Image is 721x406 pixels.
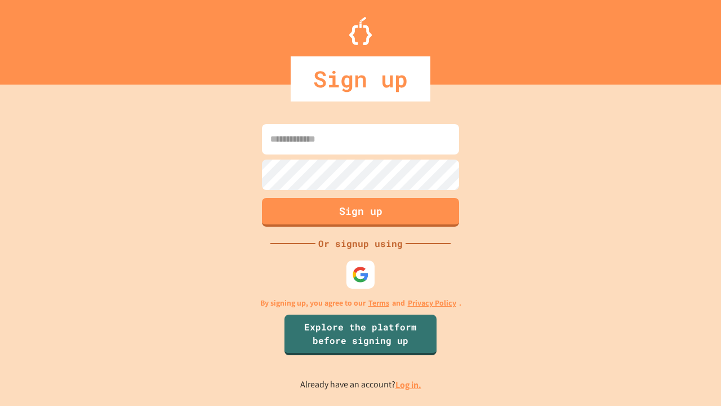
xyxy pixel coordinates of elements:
[291,56,430,101] div: Sign up
[262,198,459,227] button: Sign up
[408,297,456,309] a: Privacy Policy
[315,237,406,250] div: Or signup using
[395,379,421,391] a: Log in.
[349,17,372,45] img: Logo.svg
[284,315,437,355] a: Explore the platform before signing up
[260,297,461,309] p: By signing up, you agree to our and .
[300,378,421,392] p: Already have an account?
[352,266,369,283] img: google-icon.svg
[368,297,389,309] a: Terms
